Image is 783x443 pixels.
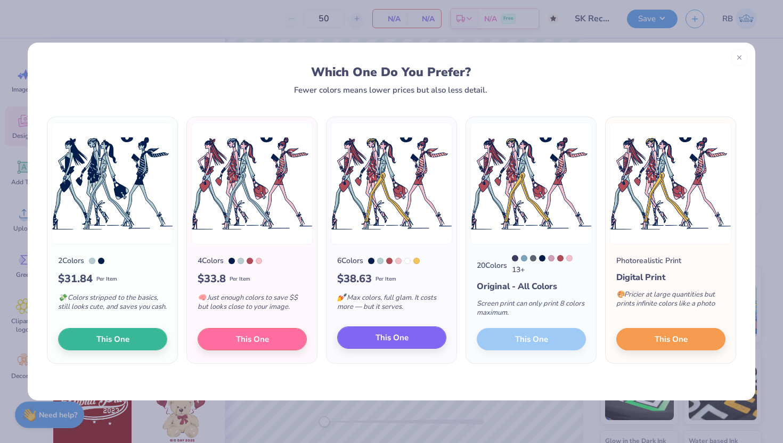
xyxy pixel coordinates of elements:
[238,258,244,264] div: 5523 C
[377,258,384,264] div: 5523 C
[557,255,564,261] div: 7419 C
[247,258,253,264] div: 7419 C
[337,326,446,349] button: This One
[368,258,374,264] div: 2768 C
[229,258,235,264] div: 2768 C
[616,255,681,266] div: Photorealistic Print
[548,255,554,261] div: 686 C
[58,328,167,350] button: This One
[230,275,250,283] span: Per Item
[331,122,452,244] img: 6 color option
[616,290,625,299] span: 🎨
[521,255,527,261] div: 7695 C
[404,258,411,264] div: White
[376,275,396,283] span: Per Item
[98,258,104,264] div: 2768 C
[337,293,346,302] span: 💅
[470,122,592,244] img: 20 color option
[236,333,269,346] span: This One
[198,293,206,302] span: 🧠
[337,271,372,287] span: $ 38.63
[530,255,536,261] div: 431 C
[477,293,586,328] div: Screen print can only print 8 colors maximum.
[198,255,224,266] div: 4 Colors
[52,122,173,244] img: 2 color option
[198,287,307,322] div: Just enough colors to save $$ but looks close to your image.
[376,332,409,344] span: This One
[512,255,586,275] div: 13 +
[616,328,725,350] button: This One
[395,258,402,264] div: 699 C
[616,284,725,319] div: Pricier at large quantities but prints infinite colors like a photo
[191,122,313,244] img: 4 color option
[58,293,67,302] span: 💸
[58,287,167,322] div: Colors stripped to the basics, still looks cute, and saves you cash.
[198,271,226,287] span: $ 33.8
[96,333,129,346] span: This One
[610,122,731,244] img: Photorealistic preview
[256,258,262,264] div: 699 C
[616,271,725,284] div: Digital Print
[512,255,518,261] div: 5265 C
[58,255,84,266] div: 2 Colors
[294,86,487,94] div: Fewer colors means lower prices but also less detail.
[58,271,93,287] span: $ 31.84
[477,280,586,293] div: Original - All Colors
[337,255,363,266] div: 6 Colors
[566,255,573,261] div: 699 C
[57,65,725,79] div: Which One Do You Prefer?
[655,333,688,346] span: This One
[198,328,307,350] button: This One
[386,258,393,264] div: 7419 C
[337,287,446,322] div: Max colors, full glam. It costs more — but it serves.
[96,275,117,283] span: Per Item
[413,258,420,264] div: 141 C
[477,260,507,271] div: 20 Colors
[89,258,95,264] div: 5523 C
[539,255,545,261] div: 2768 C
